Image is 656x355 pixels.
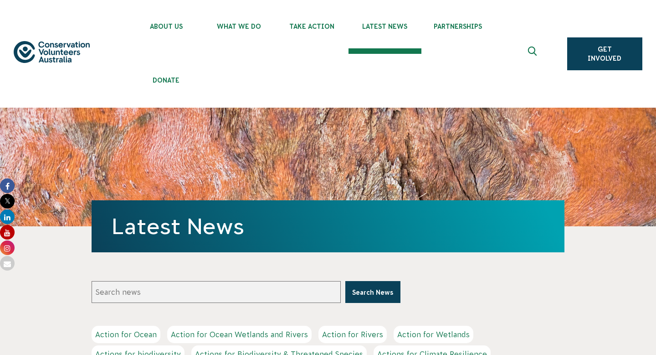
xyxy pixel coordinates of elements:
span: About Us [130,23,203,30]
span: Latest News [348,23,421,30]
a: Get Involved [567,37,642,70]
a: Latest News [112,214,244,239]
a: Action for Ocean Wetlands and Rivers [167,326,312,343]
span: Take Action [276,23,348,30]
button: Search News [345,281,400,303]
a: Action for Ocean [92,326,160,343]
img: logo.svg [14,41,90,63]
a: Action for Wetlands [394,326,473,343]
button: Expand search box Close search box [523,43,544,65]
a: Action for Rivers [318,326,387,343]
span: Expand search box [528,47,539,61]
span: Donate [130,77,203,84]
span: Partnerships [421,23,494,30]
input: Search news [92,281,341,303]
span: What We Do [203,23,276,30]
